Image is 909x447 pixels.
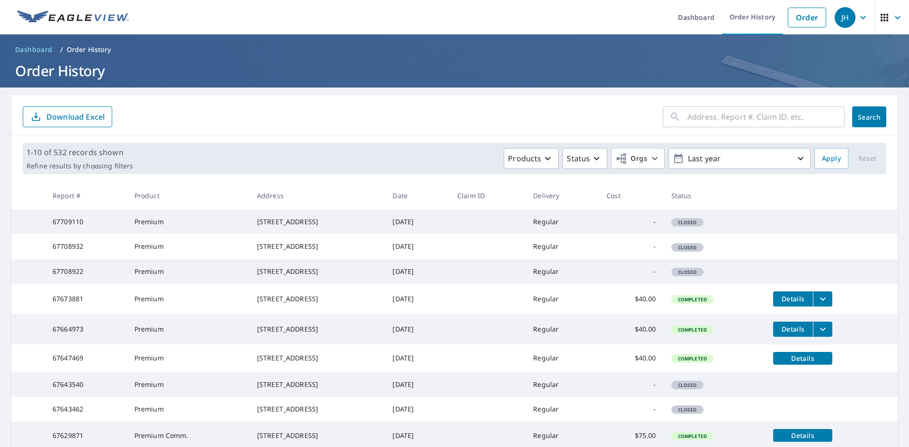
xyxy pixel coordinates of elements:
[257,267,378,276] div: [STREET_ADDRESS]
[45,234,127,259] td: 67708932
[599,234,664,259] td: -
[526,397,599,421] td: Regular
[599,182,664,210] th: Cost
[27,147,133,158] p: 1-10 of 532 records shown
[45,314,127,344] td: 67664973
[773,322,813,337] button: detailsBtn-67664973
[385,234,450,259] td: [DATE]
[508,153,541,164] p: Products
[11,61,898,80] h1: Order History
[664,182,766,210] th: Status
[526,259,599,284] td: Regular
[257,404,378,414] div: [STREET_ADDRESS]
[860,113,879,122] span: Search
[835,7,856,28] div: JH
[257,353,378,363] div: [STREET_ADDRESS]
[127,182,250,210] th: Product
[526,182,599,210] th: Delivery
[385,182,450,210] th: Date
[127,372,250,397] td: Premium
[385,344,450,372] td: [DATE]
[852,106,886,127] button: Search
[45,259,127,284] td: 67708922
[257,242,378,251] div: [STREET_ADDRESS]
[773,291,813,307] button: detailsBtn-67673881
[779,431,827,440] span: Details
[599,397,664,421] td: -
[127,210,250,234] td: Premium
[599,284,664,314] td: $40.00
[45,372,127,397] td: 67643540
[779,324,807,333] span: Details
[526,344,599,372] td: Regular
[599,314,664,344] td: $40.00
[11,42,898,57] nav: breadcrumb
[127,314,250,344] td: Premium
[611,148,665,169] button: Orgs
[127,259,250,284] td: Premium
[257,431,378,440] div: [STREET_ADDRESS]
[45,397,127,421] td: 67643462
[27,162,133,170] p: Refine results by choosing filters
[615,153,647,165] span: Orgs
[788,8,826,27] a: Order
[813,291,832,307] button: filesDropdownBtn-67673881
[672,219,703,226] span: Closed
[526,234,599,259] td: Regular
[11,42,56,57] a: Dashboard
[15,45,53,54] span: Dashboard
[672,406,703,413] span: Closed
[814,148,848,169] button: Apply
[450,182,526,210] th: Claim ID
[45,344,127,372] td: 67647469
[60,44,63,55] li: /
[127,284,250,314] td: Premium
[385,259,450,284] td: [DATE]
[599,210,664,234] td: -
[385,284,450,314] td: [DATE]
[773,352,832,365] button: detailsBtn-67647469
[672,433,713,439] span: Completed
[672,326,713,333] span: Completed
[67,45,111,54] p: Order History
[672,244,703,251] span: Closed
[45,182,127,210] th: Report #
[46,112,105,122] p: Download Excel
[779,294,807,303] span: Details
[257,217,378,227] div: [STREET_ADDRESS]
[257,294,378,304] div: [STREET_ADDRESS]
[257,380,378,389] div: [STREET_ADDRESS]
[672,296,713,303] span: Completed
[599,372,664,397] td: -
[672,269,703,275] span: Closed
[385,314,450,344] td: [DATE]
[526,284,599,314] td: Regular
[385,372,450,397] td: [DATE]
[672,355,713,362] span: Completed
[526,314,599,344] td: Regular
[779,354,827,363] span: Details
[668,148,811,169] button: Last year
[45,284,127,314] td: 67673881
[526,372,599,397] td: Regular
[17,10,129,25] img: EV Logo
[684,150,795,167] p: Last year
[599,344,664,372] td: $40.00
[562,148,607,169] button: Status
[23,106,112,127] button: Download Excel
[127,397,250,421] td: Premium
[250,182,385,210] th: Address
[257,324,378,334] div: [STREET_ADDRESS]
[687,104,845,130] input: Address, Report #, Claim ID, etc.
[672,382,703,388] span: Closed
[127,344,250,372] td: Premium
[822,153,841,165] span: Apply
[127,234,250,259] td: Premium
[504,148,559,169] button: Products
[385,210,450,234] td: [DATE]
[773,429,832,442] button: detailsBtn-67629871
[45,210,127,234] td: 67709110
[599,259,664,284] td: -
[567,153,590,164] p: Status
[813,322,832,337] button: filesDropdownBtn-67664973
